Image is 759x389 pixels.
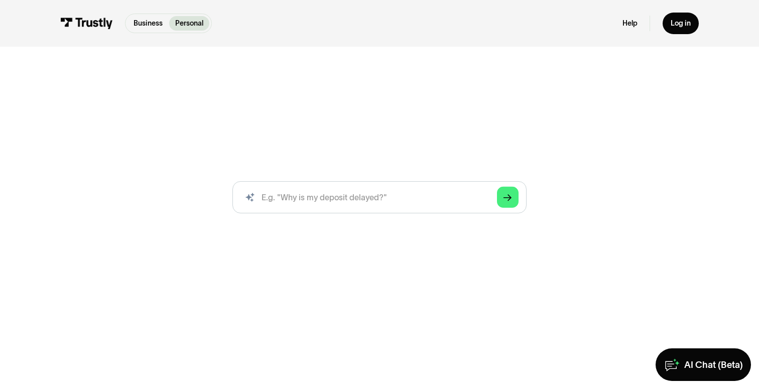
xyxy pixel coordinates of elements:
a: AI Chat (Beta) [656,348,751,381]
a: Business [128,16,169,31]
a: Personal [169,16,209,31]
a: Help [622,19,638,28]
img: Trustly Logo [60,18,113,29]
div: Log in [671,19,691,28]
p: Business [134,18,163,29]
div: AI Chat (Beta) [684,359,743,371]
a: Log in [663,13,699,34]
p: Personal [175,18,203,29]
input: search [232,181,526,214]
